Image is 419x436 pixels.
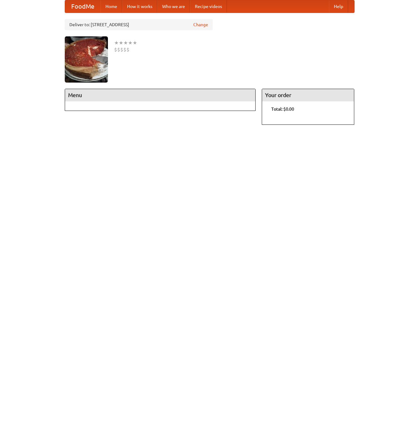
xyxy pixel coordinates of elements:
li: ★ [119,39,123,46]
a: Who we are [157,0,190,13]
div: Deliver to: [STREET_ADDRESS] [65,19,213,30]
li: ★ [133,39,137,46]
a: Change [193,22,208,28]
li: $ [126,46,129,53]
li: $ [114,46,117,53]
li: ★ [114,39,119,46]
li: $ [117,46,120,53]
li: ★ [123,39,128,46]
li: ★ [128,39,133,46]
li: $ [120,46,123,53]
img: angular.jpg [65,36,108,83]
li: $ [123,46,126,53]
h4: Menu [65,89,256,101]
a: Help [329,0,348,13]
a: How it works [122,0,157,13]
h4: Your order [262,89,354,101]
a: FoodMe [65,0,101,13]
b: Total: $0.00 [271,107,294,112]
a: Home [101,0,122,13]
a: Recipe videos [190,0,227,13]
